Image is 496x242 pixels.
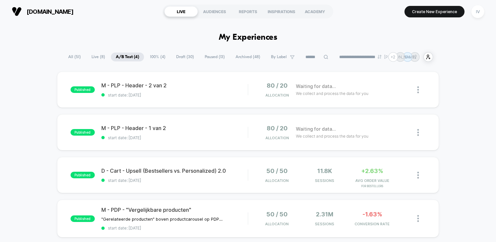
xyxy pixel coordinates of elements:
[101,125,248,131] span: M - PLP - Header - 1 van 2
[145,53,170,61] span: 100% ( 4 )
[384,55,416,59] p: [PERSON_NAME]
[101,93,248,98] span: start date: [DATE]
[265,6,298,17] div: INSPIRATIONS
[298,6,332,17] div: ACADEMY
[200,53,230,61] span: Paused ( 13 )
[296,83,336,90] span: Waiting for data...
[171,53,199,61] span: Draft ( 30 )
[350,178,394,183] span: AVG ORDER VALUE
[388,52,398,62] div: + 2
[101,226,248,231] span: start date: [DATE]
[63,53,86,61] span: All ( 51 )
[471,5,484,18] div: IV
[10,6,75,17] button: [DOMAIN_NAME]
[265,93,289,98] span: Allocation
[101,216,223,222] span: "Gerelateerde producten" boven productcarousel op PDP aangepast naar "vergelijkbare producten"
[417,215,419,222] img: close
[164,6,198,17] div: LIVE
[350,185,394,188] span: for Bestellers
[404,6,465,17] button: Create New Experience
[87,53,110,61] span: Live ( 8 )
[266,167,288,174] span: 50 / 50
[350,222,394,226] span: CONVERSION RATE
[265,222,289,226] span: Allocation
[71,129,95,136] span: published
[362,211,382,218] span: -1.63%
[71,86,95,93] span: published
[296,125,336,133] span: Waiting for data...
[101,167,248,174] span: D - Cart - Upsell (Bestsellers vs. Personalized) 2.0
[219,33,278,42] h1: My Experiences
[417,86,419,93] img: close
[101,82,248,89] span: M - PLP - Header - 2 van 2
[101,135,248,140] span: start date: [DATE]
[71,172,95,178] span: published
[316,211,333,218] span: 2.31M
[417,172,419,179] img: close
[71,215,95,222] span: published
[265,136,289,140] span: Allocation
[302,222,347,226] span: Sessions
[12,7,22,16] img: Visually logo
[378,55,382,59] img: end
[198,6,231,17] div: AUDIENCES
[302,178,347,183] span: Sessions
[231,6,265,17] div: REPORTS
[266,211,288,218] span: 50 / 50
[101,178,248,183] span: start date: [DATE]
[231,53,265,61] span: Archived ( 48 )
[417,129,419,136] img: close
[101,207,248,213] span: M - PDP - "Vergelijkbare producten"
[111,53,144,61] span: A/B Test ( 4 )
[271,55,287,59] span: By Label
[267,82,288,89] span: 80 / 20
[296,90,368,97] span: We collect and process the data for you
[317,167,332,174] span: 11.8k
[265,178,289,183] span: Allocation
[361,167,383,174] span: +2.63%
[469,5,486,18] button: IV
[27,8,73,15] span: [DOMAIN_NAME]
[267,125,288,132] span: 80 / 20
[296,133,368,139] span: We collect and process the data for you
